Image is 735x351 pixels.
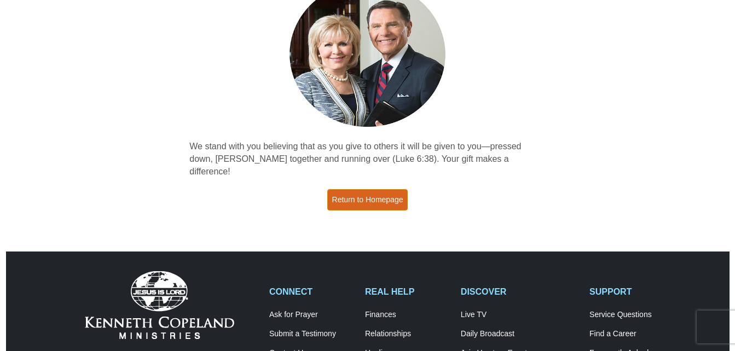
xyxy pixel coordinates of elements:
[589,286,674,297] h2: SUPPORT
[269,310,354,320] a: Ask for Prayer
[461,329,578,339] a: Daily Broadcast
[269,329,354,339] a: Submit a Testimony
[365,329,449,339] a: Relationships
[189,141,546,178] p: We stand with you believing that as you give to others it will be given to you—pressed down, [PER...
[461,286,578,297] h2: DISCOVER
[589,310,674,320] a: Service Questions
[365,286,449,297] h2: REAL HELP
[85,271,234,339] img: Kenneth Copeland Ministries
[365,310,449,320] a: Finances
[461,310,578,320] a: Live TV
[269,286,354,297] h2: CONNECT
[589,329,674,339] a: Find a Career
[327,189,408,210] a: Return to Homepage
